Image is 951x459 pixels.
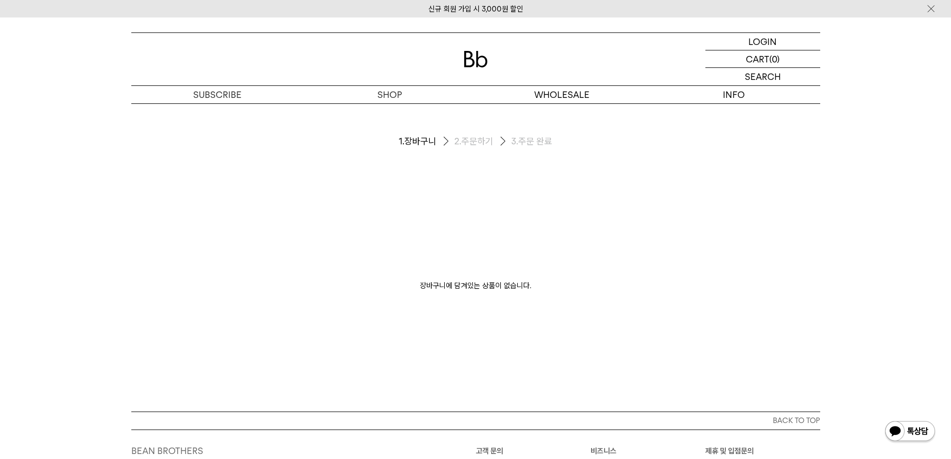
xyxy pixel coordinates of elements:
[705,50,820,68] a: CART (0)
[399,135,404,147] span: 1.
[304,86,476,103] a: SHOP
[454,133,511,150] li: 주문하기
[476,445,591,457] p: 고객 문의
[705,445,820,457] p: 제휴 및 입점문의
[745,68,781,85] p: SEARCH
[476,86,648,103] p: WHOLESALE
[884,420,936,444] img: 카카오톡 채널 1:1 채팅 버튼
[769,50,780,67] p: (0)
[746,50,769,67] p: CART
[648,86,820,103] p: INFO
[748,33,777,50] p: LOGIN
[511,135,518,147] span: 3.
[591,445,705,457] p: 비즈니스
[131,446,203,456] a: BEAN BROTHERS
[511,135,552,147] li: 주문 완료
[131,180,820,312] p: 장바구니에 담겨있는 상품이 없습니다.
[464,51,488,67] img: 로고
[428,4,523,13] a: 신규 회원 가입 시 3,000원 할인
[454,135,461,147] span: 2.
[399,133,454,150] li: 장바구니
[131,412,820,430] button: BACK TO TOP
[131,86,304,103] a: SUBSCRIBE
[705,33,820,50] a: LOGIN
